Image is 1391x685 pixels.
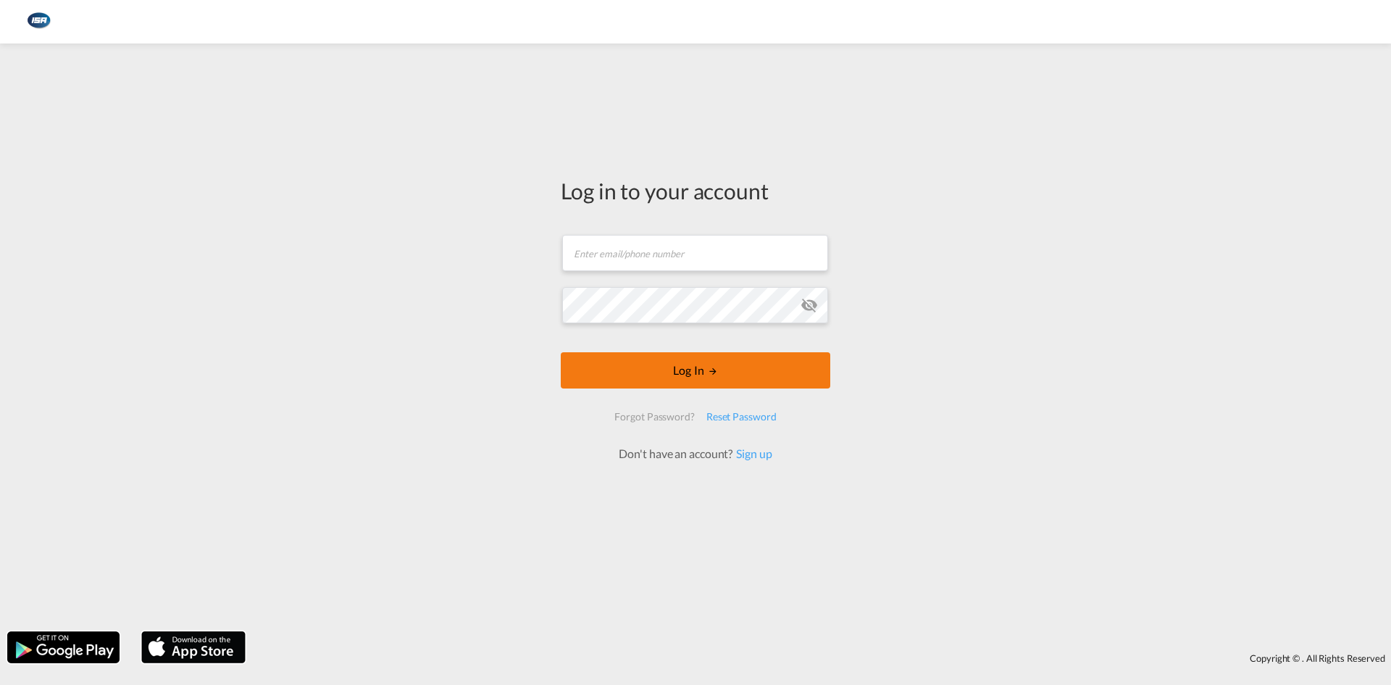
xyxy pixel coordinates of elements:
img: 1aa151c0c08011ec8d6f413816f9a227.png [22,6,54,38]
div: Log in to your account [561,175,830,206]
a: Sign up [732,447,772,460]
img: google.png [6,630,121,665]
md-icon: icon-eye-off [801,296,818,314]
div: Forgot Password? [609,404,700,430]
div: Copyright © . All Rights Reserved [253,646,1391,671]
button: LOGIN [561,352,830,389]
input: Enter email/phone number [562,235,828,271]
div: Don't have an account? [603,446,788,462]
div: Reset Password [701,404,782,430]
img: apple.png [140,630,247,665]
